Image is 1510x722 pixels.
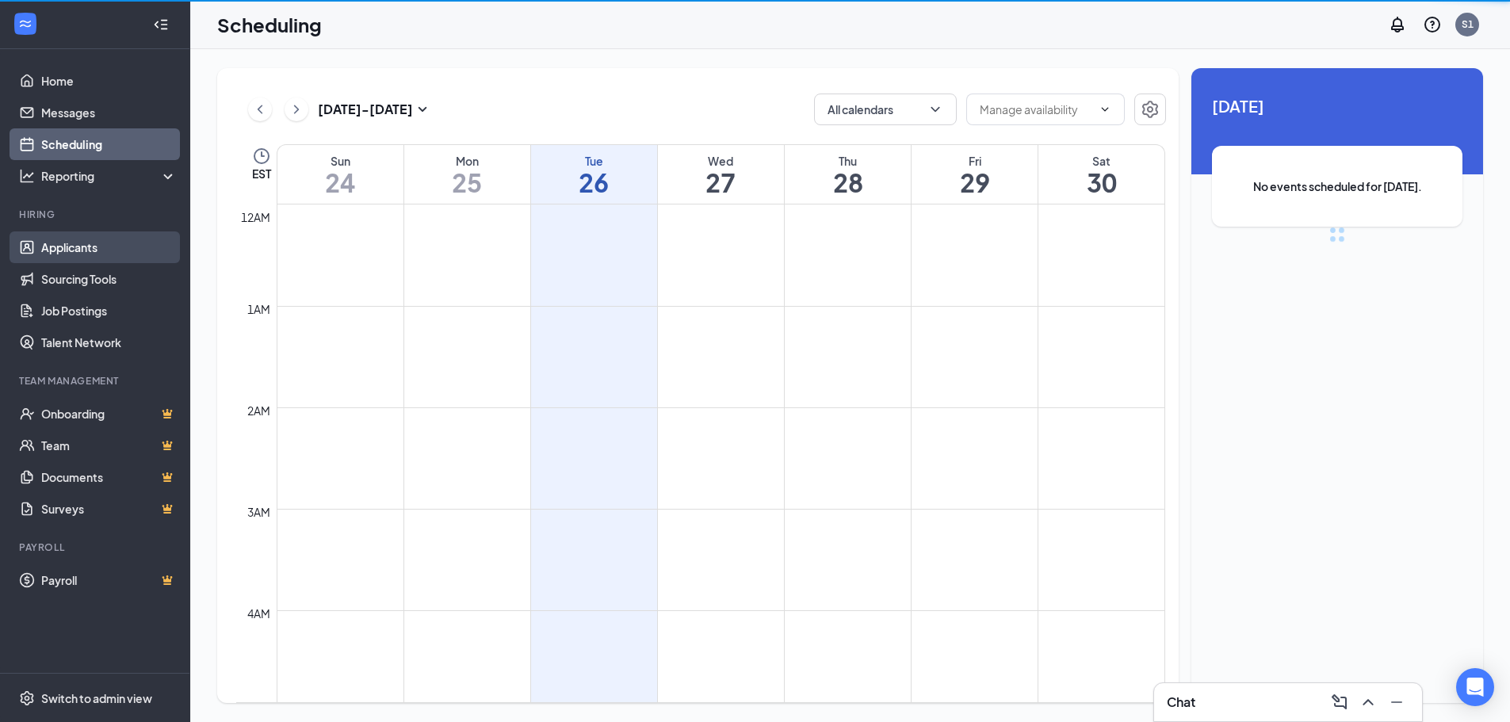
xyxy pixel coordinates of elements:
[248,97,272,121] button: ChevronLeft
[531,169,657,196] h1: 26
[41,398,177,430] a: OnboardingCrown
[1387,693,1406,712] svg: Minimize
[1327,690,1352,715] button: ComposeMessage
[1462,17,1474,31] div: S1
[413,100,432,119] svg: SmallChevronDown
[912,169,1038,196] h1: 29
[41,564,177,596] a: PayrollCrown
[252,147,271,166] svg: Clock
[785,145,911,204] a: August 28, 2025
[404,145,530,204] a: August 25, 2025
[531,145,657,204] a: August 26, 2025
[1423,15,1442,34] svg: QuestionInfo
[252,100,268,119] svg: ChevronLeft
[1384,690,1409,715] button: Minimize
[1212,94,1462,118] span: [DATE]
[19,374,174,388] div: Team Management
[41,65,177,97] a: Home
[1330,693,1349,712] svg: ComposeMessage
[1134,94,1166,125] button: Settings
[41,168,178,184] div: Reporting
[1388,15,1407,34] svg: Notifications
[41,493,177,525] a: SurveysCrown
[252,166,271,181] span: EST
[41,690,152,706] div: Switch to admin view
[217,11,322,38] h1: Scheduling
[1099,103,1111,116] svg: ChevronDown
[1141,100,1160,119] svg: Settings
[531,153,657,169] div: Tue
[244,605,273,622] div: 4am
[41,461,177,493] a: DocumentsCrown
[318,101,413,118] h3: [DATE] - [DATE]
[289,100,304,119] svg: ChevronRight
[19,541,174,554] div: Payroll
[244,503,273,521] div: 3am
[912,153,1038,169] div: Fri
[814,94,957,125] button: All calendarsChevronDown
[153,17,169,32] svg: Collapse
[404,169,530,196] h1: 25
[980,101,1092,118] input: Manage availability
[244,300,273,318] div: 1am
[19,208,174,221] div: Hiring
[285,97,308,121] button: ChevronRight
[1038,145,1164,204] a: August 30, 2025
[17,16,33,32] svg: WorkstreamLogo
[41,128,177,160] a: Scheduling
[785,153,911,169] div: Thu
[277,169,403,196] h1: 24
[277,145,403,204] a: August 24, 2025
[1167,693,1195,711] h3: Chat
[1456,668,1494,706] div: Open Intercom Messenger
[927,101,943,117] svg: ChevronDown
[277,153,403,169] div: Sun
[785,169,911,196] h1: 28
[1038,169,1164,196] h1: 30
[41,231,177,263] a: Applicants
[238,208,273,226] div: 12am
[244,402,273,419] div: 2am
[658,153,784,169] div: Wed
[912,145,1038,204] a: August 29, 2025
[658,145,784,204] a: August 27, 2025
[41,327,177,358] a: Talent Network
[1038,153,1164,169] div: Sat
[41,295,177,327] a: Job Postings
[19,168,35,184] svg: Analysis
[41,263,177,295] a: Sourcing Tools
[19,690,35,706] svg: Settings
[1244,178,1431,195] span: No events scheduled for [DATE].
[41,97,177,128] a: Messages
[1359,693,1378,712] svg: ChevronUp
[404,153,530,169] div: Mon
[1355,690,1381,715] button: ChevronUp
[658,169,784,196] h1: 27
[41,430,177,461] a: TeamCrown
